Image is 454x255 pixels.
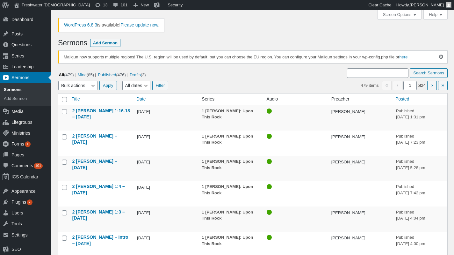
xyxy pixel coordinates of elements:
[90,39,120,47] a: Add Sermon
[421,83,425,88] span: 24
[136,96,146,102] span: Date
[410,68,448,78] input: Search Sermons
[331,159,390,165] p: [PERSON_NAME]
[202,235,253,246] strong: 1 [PERSON_NAME]: Upon This Rock
[393,181,447,206] td: Published [DATE] 7:42 pm
[393,156,447,181] td: Published [DATE] 5:28 pm
[202,210,253,221] strong: 1 [PERSON_NAME]: Upon This Rock
[393,94,447,105] a: Posted
[202,134,253,145] strong: 1 [PERSON_NAME]: Upon This Rock
[77,71,96,79] li: |
[395,96,409,102] span: Posted
[29,200,31,204] span: 7
[97,71,127,78] a: Published(476)
[129,71,147,78] a: Drafts(3)
[431,82,433,88] span: ›
[137,109,195,115] p: [DATE]
[72,96,80,102] span: Title
[393,131,447,156] td: Published [DATE] 7:23 pm
[72,108,130,120] a: “2 Peter 1:16-18 – 10/05/2025” (Edit)
[72,235,128,246] a: “2 Peter – Intro – 08/24/2025” (Edit)
[393,105,447,131] td: Published [DATE] 1:31 pm
[72,133,117,145] a: “2 Peter – 09/28/2025” (Edit)
[442,82,444,88] span: »
[328,94,393,105] th: Preacher
[393,81,402,90] span: ‹
[72,184,125,195] a: “2 Peter 1:4 – 09/07/2025” (Edit)
[35,164,41,168] span: 101
[77,71,95,78] a: Mine(85)
[399,55,407,59] a: here
[137,159,195,165] p: [DATE]
[27,142,29,146] span: 1
[58,71,76,79] li: |
[25,141,31,147] span: Update Available
[382,81,392,90] span: «
[198,94,263,105] th: Series
[393,206,447,232] td: Published [DATE] 4:04 pm
[72,209,125,221] a: “2 Peter 1:3 – 08/31/2025” (Edit)
[99,81,117,90] input: Apply
[331,235,390,241] p: [PERSON_NAME]
[423,10,448,20] button: Help
[137,210,195,216] p: [DATE]
[410,3,444,7] span: [PERSON_NAME]
[137,134,195,140] p: [DATE]
[58,18,164,32] div: is available! .
[134,94,198,105] a: Date
[168,3,183,7] span: Security
[361,83,378,88] span: 479 items
[202,109,253,120] strong: 1 [PERSON_NAME]: Upon This Rock
[137,184,195,191] p: [DATE]
[87,72,94,77] span: (85)
[368,3,391,7] span: Clear Cache
[263,94,328,105] th: Audio
[58,71,75,78] a: All(479)
[202,184,253,195] strong: 1 [PERSON_NAME]: Upon This Rock
[331,210,390,216] p: [PERSON_NAME]
[202,159,253,170] strong: 1 [PERSON_NAME]: Upon This Rock
[116,72,126,77] span: (476)
[97,71,128,79] li: |
[64,22,97,27] a: WordPress 6.8.3
[331,109,390,115] p: [PERSON_NAME]
[331,134,390,140] p: [PERSON_NAME]
[69,94,134,105] a: Title
[137,235,195,241] p: [DATE]
[63,53,435,61] p: Mailgun now supports multiple regions! The U.S. region will be used by default, but you can choos...
[64,72,74,77] span: (479)
[378,10,422,20] button: Screen Options
[152,81,169,90] input: Filter
[141,72,146,77] span: (3)
[120,22,158,27] a: Please update WordPress now
[417,83,426,88] span: of
[58,35,87,49] h1: Sermons
[72,159,117,170] a: “2 Peter – 09/14/2025” (Edit)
